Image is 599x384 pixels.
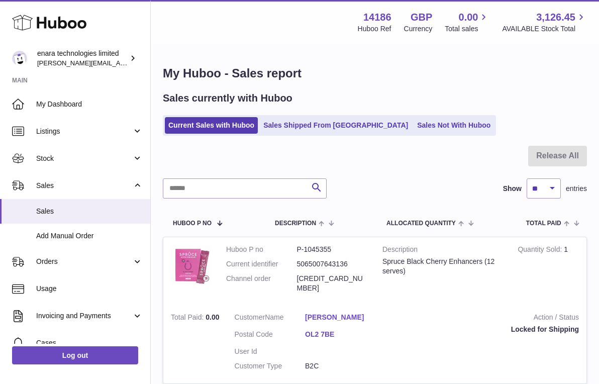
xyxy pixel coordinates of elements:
dt: User Id [235,347,306,356]
strong: Quantity Sold [518,245,564,256]
span: ALLOCATED Quantity [386,220,456,227]
label: Show [503,184,522,194]
div: Currency [404,24,433,34]
a: 3,126.45 AVAILABLE Stock Total [502,11,587,34]
div: Huboo Ref [358,24,391,34]
dd: P-1045355 [297,245,368,254]
span: Cases [36,338,143,348]
img: Dee@enara.co [12,51,27,66]
span: Huboo P no [173,220,212,227]
dd: B2C [305,361,376,371]
a: Sales Not With Huboo [414,117,494,134]
span: 0.00 [459,11,478,24]
dt: Huboo P no [226,245,297,254]
span: Customer [235,313,265,321]
dt: Postal Code [235,330,306,342]
strong: Total Paid [171,313,206,324]
dd: 5065007643136 [297,259,368,269]
span: Invoicing and Payments [36,311,132,321]
a: Log out [12,346,138,364]
a: [PERSON_NAME] [305,313,376,322]
img: 1747668942.jpeg [171,245,211,285]
dd: [CREDIT_CARD_NUMBER] [297,274,368,293]
div: enara technologies limited [37,49,128,68]
span: Sales [36,181,132,190]
strong: Action / Status [391,313,579,325]
div: Spruce Black Cherry Enhancers (12 serves) [382,257,503,276]
strong: 14186 [363,11,391,24]
a: OL2 7BE [305,330,376,339]
span: Usage [36,284,143,294]
h2: Sales currently with Huboo [163,91,292,105]
span: [PERSON_NAME][EMAIL_ADDRESS][DOMAIN_NAME] [37,59,202,67]
dt: Channel order [226,274,297,293]
strong: Description [382,245,503,257]
span: 0.00 [206,313,219,321]
span: My Dashboard [36,100,143,109]
h1: My Huboo - Sales report [163,65,587,81]
span: 3,126.45 [536,11,575,24]
span: Total sales [445,24,489,34]
span: Sales [36,207,143,216]
a: Current Sales with Huboo [165,117,258,134]
td: 1 [510,237,586,306]
span: Description [275,220,316,227]
dt: Name [235,313,306,325]
span: entries [566,184,587,194]
span: Orders [36,257,132,266]
a: Sales Shipped From [GEOGRAPHIC_DATA] [260,117,412,134]
a: 0.00 Total sales [445,11,489,34]
div: Locked for Shipping [391,325,579,334]
strong: GBP [411,11,432,24]
span: Total paid [526,220,561,227]
span: Stock [36,154,132,163]
span: AVAILABLE Stock Total [502,24,587,34]
dt: Customer Type [235,361,306,371]
dt: Current identifier [226,259,297,269]
span: Add Manual Order [36,231,143,241]
span: Listings [36,127,132,136]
